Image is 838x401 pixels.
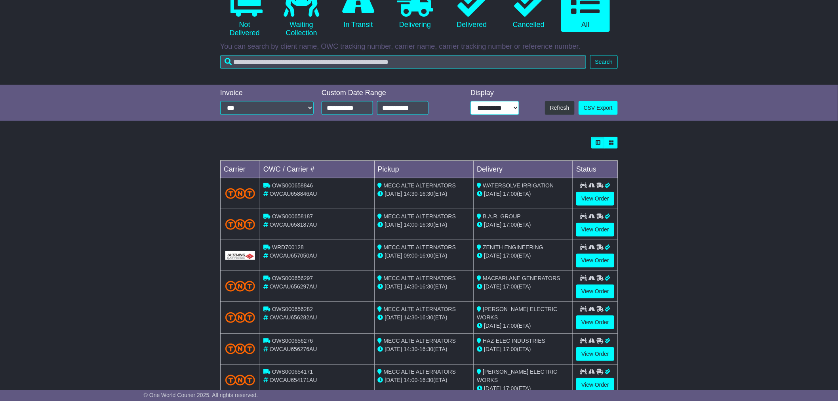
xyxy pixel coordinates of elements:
[385,314,402,321] span: [DATE]
[144,392,258,398] span: © One World Courier 2025. All rights reserved.
[270,222,317,228] span: OWCAU658187AU
[385,191,402,197] span: [DATE]
[484,346,501,352] span: [DATE]
[503,252,517,259] span: 17:00
[378,313,470,322] div: - (ETA)
[225,281,255,292] img: TNT_Domestic.png
[378,190,470,198] div: - (ETA)
[477,384,569,393] div: (ETA)
[576,254,614,267] a: View Order
[484,323,501,329] span: [DATE]
[419,222,433,228] span: 16:30
[270,252,317,259] span: OWCAU657050AU
[477,369,557,383] span: [PERSON_NAME] ELECTRIC WORKS
[419,252,433,259] span: 16:00
[576,192,614,206] a: View Order
[483,275,560,281] span: MACFARLANE GENERATORS
[576,378,614,392] a: View Order
[419,191,433,197] span: 16:30
[378,376,470,384] div: - (ETA)
[270,346,317,352] span: OWCAU656276AU
[419,377,433,383] span: 16:30
[385,283,402,290] span: [DATE]
[483,244,543,250] span: ZENITH ENGINEERING
[404,222,418,228] span: 14:00
[272,338,313,344] span: OWS000656276
[419,346,433,352] span: 16:30
[483,213,521,220] span: B.A.R. GROUP
[322,89,449,97] div: Custom Date Range
[576,285,614,298] a: View Order
[384,306,456,312] span: MECC ALTE ALTERNATORS
[225,219,255,230] img: TNT_Domestic.png
[272,244,304,250] span: WRD700128
[404,377,418,383] span: 14:00
[503,323,517,329] span: 17:00
[483,182,554,189] span: WATERSOLVE IRRIGATION
[272,275,313,281] span: OWS000656297
[484,283,501,290] span: [DATE]
[484,252,501,259] span: [DATE]
[270,377,317,383] span: OWCAU654171AU
[404,283,418,290] span: 14:30
[272,213,313,220] span: OWS000658187
[477,345,569,353] div: (ETA)
[573,161,618,178] td: Status
[385,252,402,259] span: [DATE]
[477,190,569,198] div: (ETA)
[404,191,418,197] span: 14:30
[225,312,255,323] img: TNT_Domestic.png
[470,89,519,97] div: Display
[590,55,618,69] button: Search
[419,283,433,290] span: 16:30
[220,89,314,97] div: Invoice
[374,161,474,178] td: Pickup
[477,221,569,229] div: (ETA)
[484,222,501,228] span: [DATE]
[378,283,470,291] div: - (ETA)
[385,346,402,352] span: [DATE]
[576,223,614,237] a: View Order
[404,252,418,259] span: 09:00
[474,161,573,178] td: Delivery
[378,221,470,229] div: - (ETA)
[270,191,317,197] span: OWCAU658846AU
[378,252,470,260] div: - (ETA)
[225,188,255,199] img: TNT_Domestic.png
[225,251,255,260] img: GetCarrierServiceLogo
[477,252,569,260] div: (ETA)
[260,161,375,178] td: OWC / Carrier #
[384,338,456,344] span: MECC ALTE ALTERNATORS
[384,213,456,220] span: MECC ALTE ALTERNATORS
[503,222,517,228] span: 17:00
[503,283,517,290] span: 17:00
[272,306,313,312] span: OWS000656282
[270,314,317,321] span: OWCAU656282AU
[477,283,569,291] div: (ETA)
[503,346,517,352] span: 17:00
[225,344,255,354] img: TNT_Domestic.png
[404,346,418,352] span: 14:30
[272,369,313,375] span: OWS000654171
[404,314,418,321] span: 14:30
[477,322,569,330] div: (ETA)
[576,347,614,361] a: View Order
[270,283,317,290] span: OWCAU656297AU
[384,244,456,250] span: MECC ALTE ALTERNATORS
[221,161,260,178] td: Carrier
[484,385,501,391] span: [DATE]
[579,101,618,115] a: CSV Export
[220,42,618,51] p: You can search by client name, OWC tracking number, carrier name, carrier tracking number or refe...
[483,338,545,344] span: HAZ-ELEC INDUSTRIES
[503,385,517,391] span: 17:00
[419,314,433,321] span: 16:30
[545,101,575,115] button: Refresh
[272,182,313,189] span: OWS000658846
[576,315,614,329] a: View Order
[384,182,456,189] span: MECC ALTE ALTERNATORS
[225,375,255,386] img: TNT_Domestic.png
[484,191,501,197] span: [DATE]
[503,191,517,197] span: 17:00
[384,275,456,281] span: MECC ALTE ALTERNATORS
[385,222,402,228] span: [DATE]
